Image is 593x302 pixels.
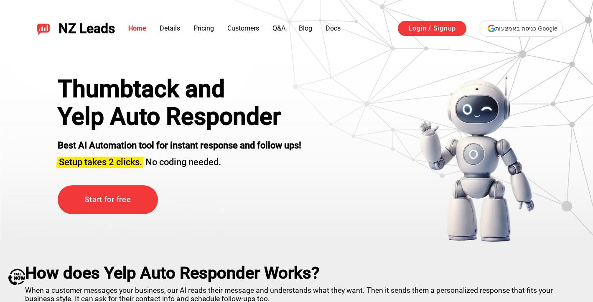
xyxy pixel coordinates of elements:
[58,152,301,169] h3: No coding needed.
[160,24,180,32] a: Details
[419,75,535,243] img: yelp bot
[58,185,158,214] a: Start for free
[25,264,568,283] h2: How does Yelp Auto Responder Works?
[37,22,50,35] img: NZ Leads logo
[8,269,25,285] img: Call Now
[59,21,115,36] span: NZ Leads
[193,24,214,32] a: Pricing
[326,24,341,32] a: Docs
[59,157,142,167] span: Setup takes 2 clicks.
[227,24,259,32] a: Customers
[479,20,563,37] div: כניסה באמצעות Google
[58,75,301,103] div: Thumbtack and
[58,140,301,151] strong: Best AI Automation tool for instant response and follow ups!
[398,21,466,36] a: Login / Signup
[299,24,312,32] a: Blog
[272,24,285,32] a: Q&A
[495,24,557,33] span: כניסה באמצעות Google
[128,24,146,32] a: Home
[58,103,301,131] h1: Yelp Auto Responder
